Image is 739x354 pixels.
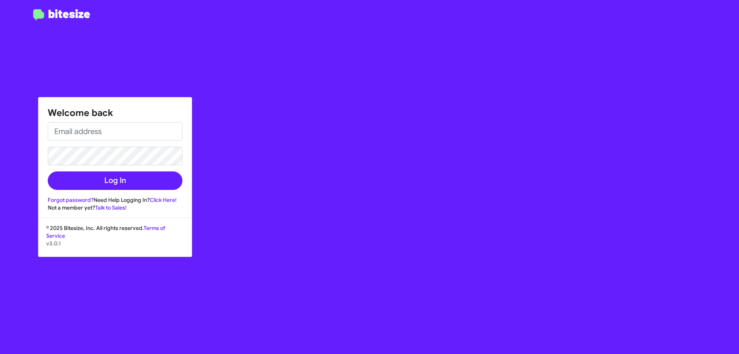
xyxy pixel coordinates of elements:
div: Not a member yet? [48,204,182,211]
a: Click Here! [150,196,177,203]
div: © 2025 Bitesize, Inc. All rights reserved. [38,224,192,257]
input: Email address [48,122,182,141]
button: Log In [48,171,182,190]
a: Forgot password? [48,196,94,203]
div: Need Help Logging In? [48,196,182,204]
a: Talk to Sales! [95,204,127,211]
p: v3.0.1 [46,240,184,247]
h1: Welcome back [48,107,182,119]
